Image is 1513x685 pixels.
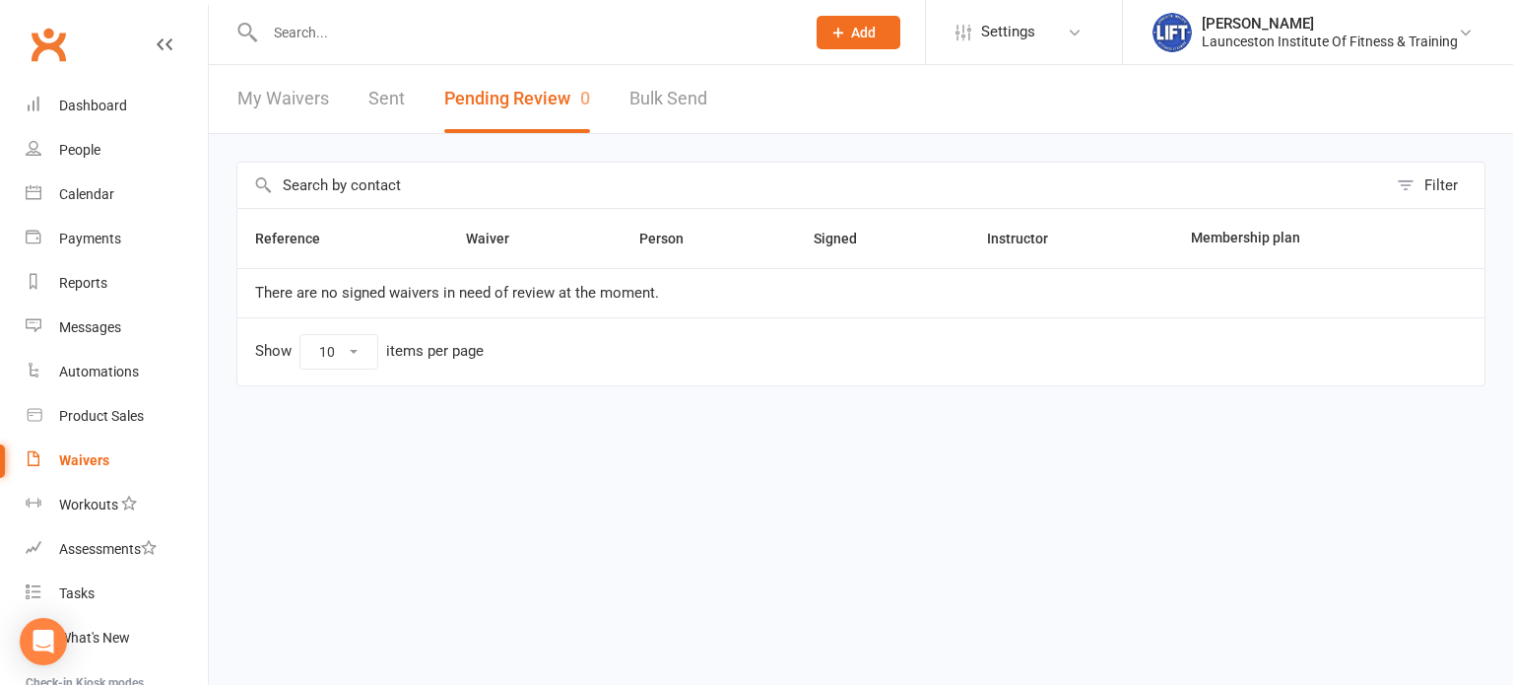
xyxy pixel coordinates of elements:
div: People [59,142,100,158]
button: Pending Review0 [444,65,590,133]
button: Person [639,227,705,250]
a: Product Sales [26,394,208,439]
div: Product Sales [59,408,144,424]
a: What's New [26,616,208,660]
a: Calendar [26,172,208,217]
span: Add [851,25,876,40]
button: Waiver [466,227,531,250]
input: Search by contact [237,163,1387,208]
div: Waivers [59,452,109,468]
div: Calendar [59,186,114,202]
div: Dashboard [59,98,127,113]
a: Clubworx [24,20,73,69]
div: Show [255,334,484,370]
button: Reference [255,227,342,250]
a: Sent [368,65,405,133]
div: Payments [59,231,121,246]
a: Messages [26,306,208,350]
span: Settings [981,10,1035,54]
th: Membership plan [1173,209,1423,268]
span: Reference [255,231,342,246]
div: Filter [1424,173,1458,197]
div: Automations [59,364,139,379]
a: Payments [26,217,208,261]
div: Open Intercom Messenger [20,618,67,665]
span: Person [639,231,705,246]
div: Reports [59,275,107,291]
button: Add [817,16,900,49]
span: 0 [580,88,590,108]
a: Waivers [26,439,208,483]
a: People [26,128,208,172]
div: Workouts [59,497,118,513]
a: My Waivers [237,65,329,133]
button: Filter [1387,163,1484,208]
a: Dashboard [26,84,208,128]
a: Bulk Send [629,65,707,133]
div: Assessments [59,541,157,557]
a: Automations [26,350,208,394]
div: Messages [59,319,121,335]
button: Signed [814,227,879,250]
div: [PERSON_NAME] [1202,15,1458,33]
a: Workouts [26,483,208,527]
td: There are no signed waivers in need of review at the moment. [237,268,1484,317]
div: What's New [59,630,130,646]
span: Instructor [987,231,1070,246]
button: Instructor [987,227,1070,250]
span: Waiver [466,231,531,246]
a: Tasks [26,572,208,616]
a: Assessments [26,527,208,572]
img: thumb_image1711312309.png [1152,13,1192,52]
div: Launceston Institute Of Fitness & Training [1202,33,1458,50]
span: Signed [814,231,879,246]
a: Reports [26,261,208,306]
div: items per page [386,343,484,360]
input: Search... [259,19,791,46]
div: Tasks [59,585,95,601]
